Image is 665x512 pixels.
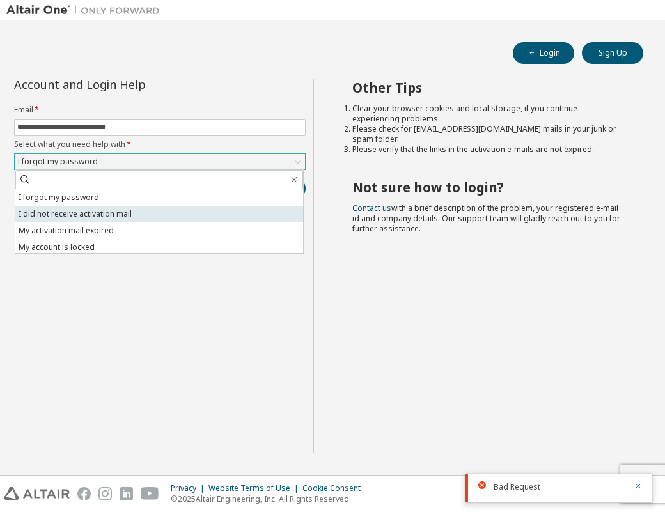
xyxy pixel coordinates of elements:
[352,104,620,124] li: Clear your browser cookies and local storage, if you continue experiencing problems.
[171,493,368,504] p: © 2025 Altair Engineering, Inc. All Rights Reserved.
[14,79,247,89] div: Account and Login Help
[77,487,91,500] img: facebook.svg
[352,124,620,144] li: Please check for [EMAIL_ADDRESS][DOMAIN_NAME] mails in your junk or spam folder.
[494,482,540,492] span: Bad Request
[352,79,620,96] h2: Other Tips
[14,139,306,150] label: Select what you need help with
[15,154,305,169] div: I forgot my password
[513,42,574,64] button: Login
[98,487,112,500] img: instagram.svg
[14,105,306,115] label: Email
[141,487,159,500] img: youtube.svg
[6,4,166,17] img: Altair One
[15,155,100,169] div: I forgot my password
[171,483,208,493] div: Privacy
[582,42,643,64] button: Sign Up
[352,179,620,196] h2: Not sure how to login?
[352,203,620,234] span: with a brief description of the problem, your registered e-mail id and company details. Our suppo...
[208,483,302,493] div: Website Terms of Use
[352,203,391,213] a: Contact us
[15,189,303,206] li: I forgot my password
[120,487,133,500] img: linkedin.svg
[302,483,368,493] div: Cookie Consent
[4,487,70,500] img: altair_logo.svg
[352,144,620,155] li: Please verify that the links in the activation e-mails are not expired.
